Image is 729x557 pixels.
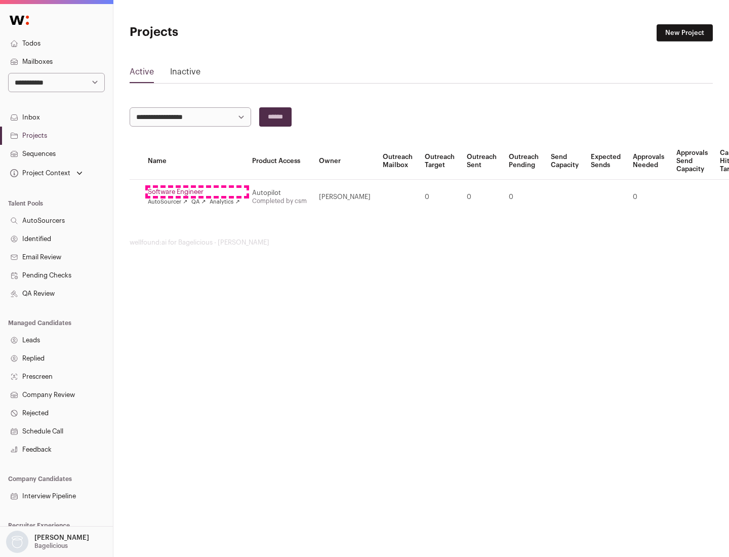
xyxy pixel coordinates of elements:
[170,66,200,82] a: Inactive
[210,198,239,206] a: Analytics ↗
[148,188,240,196] a: Software Engineer
[313,143,377,180] th: Owner
[377,143,419,180] th: Outreach Mailbox
[313,180,377,215] td: [PERSON_NAME]
[585,143,627,180] th: Expected Sends
[657,24,713,42] a: New Project
[8,169,70,177] div: Project Context
[4,531,91,553] button: Open dropdown
[148,198,187,206] a: AutoSourcer ↗
[142,143,246,180] th: Name
[503,143,545,180] th: Outreach Pending
[419,180,461,215] td: 0
[461,180,503,215] td: 0
[503,180,545,215] td: 0
[130,238,713,247] footer: wellfound:ai for Bagelicious - [PERSON_NAME]
[545,143,585,180] th: Send Capacity
[130,66,154,82] a: Active
[4,10,34,30] img: Wellfound
[252,198,307,204] a: Completed by csm
[34,542,68,550] p: Bagelicious
[627,143,670,180] th: Approvals Needed
[246,143,313,180] th: Product Access
[130,24,324,41] h1: Projects
[627,180,670,215] td: 0
[191,198,206,206] a: QA ↗
[461,143,503,180] th: Outreach Sent
[8,166,85,180] button: Open dropdown
[6,531,28,553] img: nopic.png
[419,143,461,180] th: Outreach Target
[34,534,89,542] p: [PERSON_NAME]
[670,143,714,180] th: Approvals Send Capacity
[252,189,307,197] div: Autopilot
